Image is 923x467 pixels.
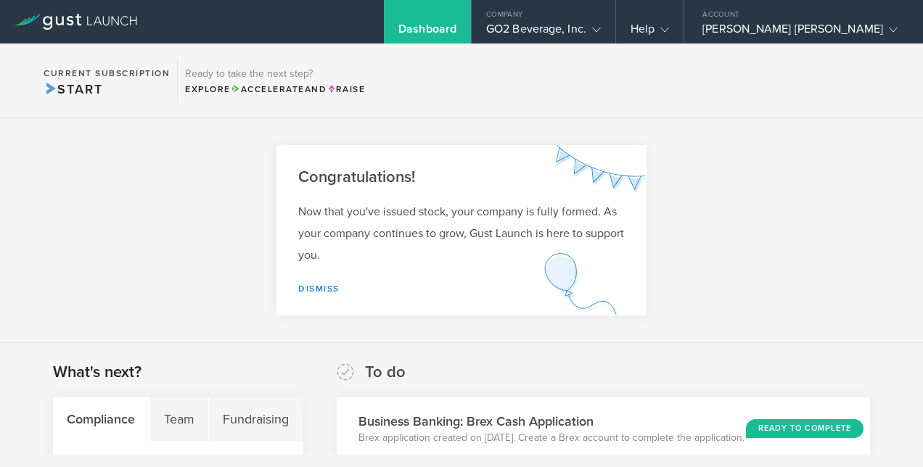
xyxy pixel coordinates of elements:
[746,419,863,438] div: Ready to Complete
[185,69,365,79] h3: Ready to take the next step?
[358,431,744,445] p: Brex application created on [DATE]. Create a Brex account to complete the application.
[850,397,923,467] iframe: Chat Widget
[327,84,365,94] span: Raise
[44,81,102,97] span: Start
[702,22,898,44] div: [PERSON_NAME] [PERSON_NAME]
[298,201,625,266] p: Now that you've issued stock, your company is fully formed. As your company continues to grow, Gu...
[177,58,372,103] div: Ready to take the next step?ExploreAccelerateandRaise
[150,397,210,441] div: Team
[209,397,303,441] div: Fundraising
[298,284,340,294] a: Dismiss
[44,69,170,78] h2: Current Subscription
[365,362,406,383] h2: To do
[337,397,887,459] div: Business Banking: Brex Cash ApplicationBrex application created on [DATE]. Create a Brex account ...
[398,22,456,44] div: Dashboard
[53,397,150,441] div: Compliance
[358,412,744,431] h3: Business Banking: Brex Cash Application
[298,167,625,188] h2: Congratulations!
[53,362,141,383] h2: What's next?
[185,83,365,96] div: Explore
[486,22,601,44] div: GO2 Beverage, Inc.
[631,22,669,44] div: Help
[231,84,305,94] span: Accelerate
[231,84,327,94] span: and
